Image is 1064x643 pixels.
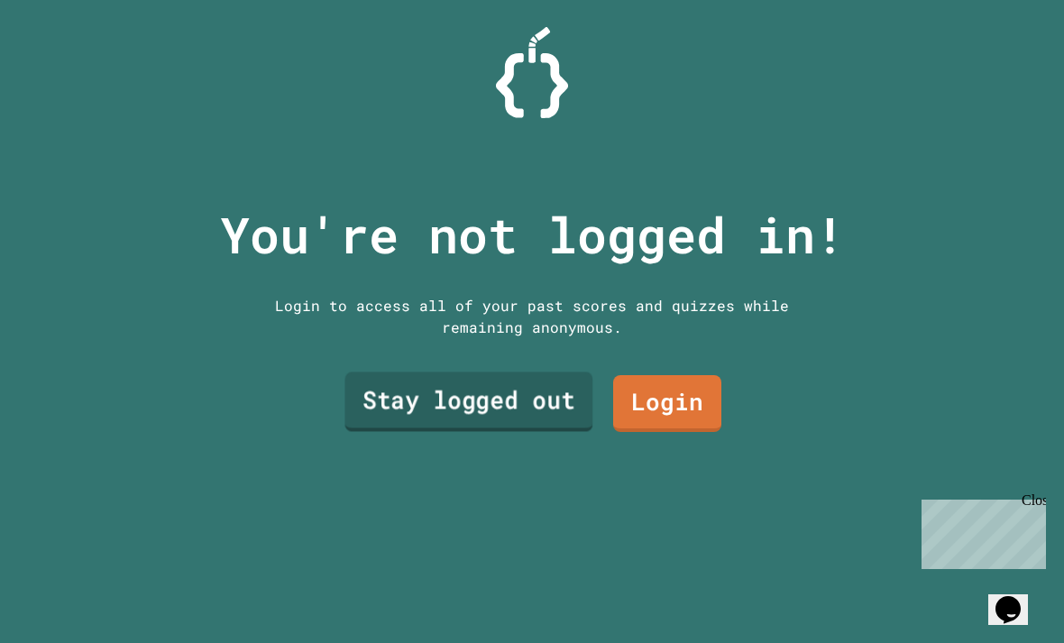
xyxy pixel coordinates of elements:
[613,375,721,432] a: Login
[220,197,845,272] p: You're not logged in!
[496,27,568,118] img: Logo.svg
[344,372,592,432] a: Stay logged out
[261,295,803,338] div: Login to access all of your past scores and quizzes while remaining anonymous.
[988,571,1046,625] iframe: chat widget
[7,7,124,115] div: Chat with us now!Close
[914,492,1046,569] iframe: chat widget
